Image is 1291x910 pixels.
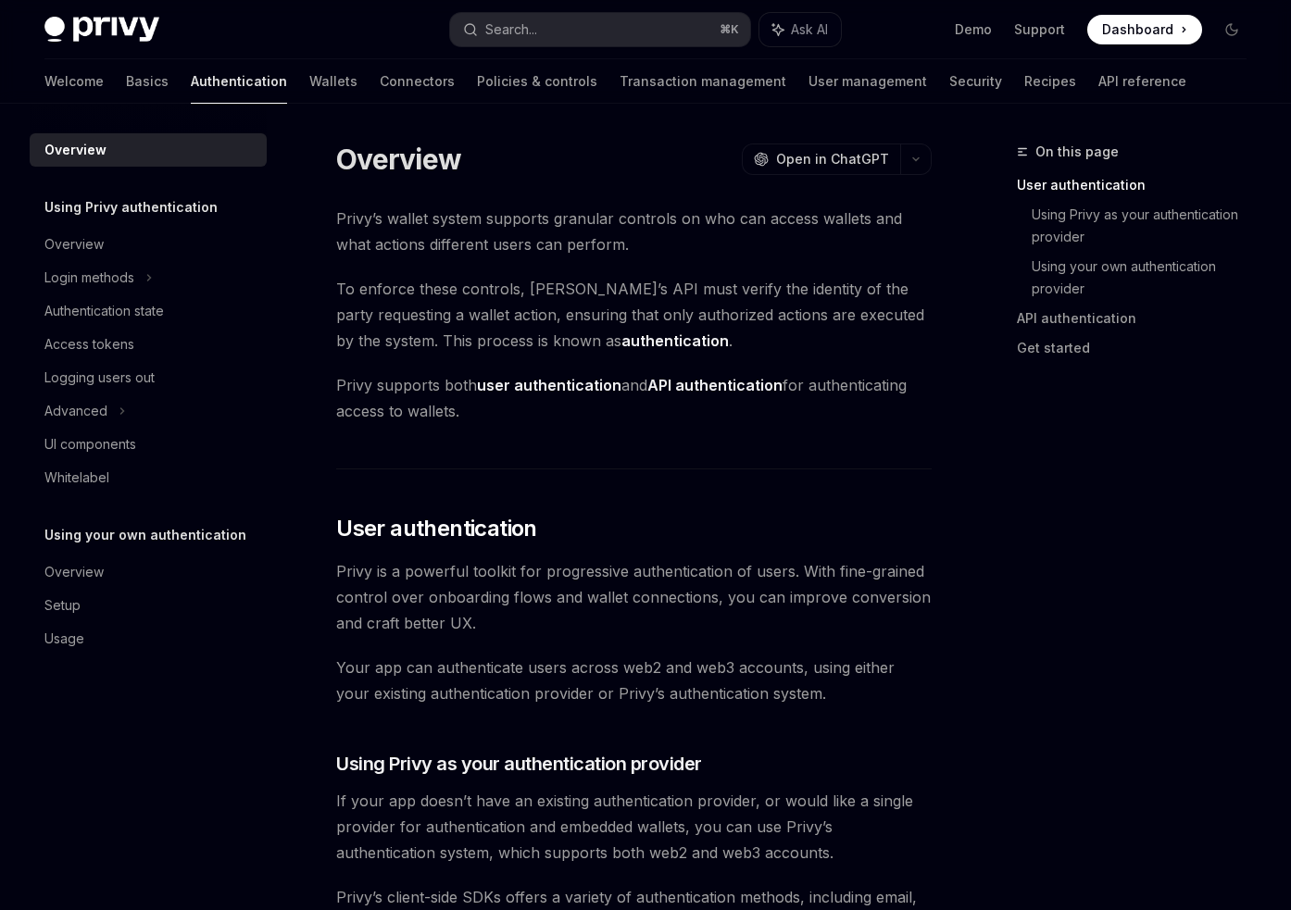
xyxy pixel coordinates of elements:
a: Support [1014,20,1065,39]
span: User authentication [336,514,537,543]
a: Authentication state [30,294,267,328]
strong: user authentication [477,376,621,394]
strong: API authentication [647,376,783,394]
a: Policies & controls [477,59,597,104]
button: Search...⌘K [450,13,750,46]
a: Transaction management [620,59,786,104]
a: Whitelabel [30,461,267,494]
a: Get started [1017,333,1261,363]
span: Open in ChatGPT [776,150,889,168]
div: Overview [44,233,104,256]
a: Demo [955,20,992,39]
span: To enforce these controls, [PERSON_NAME]’s API must verify the identity of the party requesting a... [336,276,932,354]
div: Logging users out [44,367,155,389]
a: User management [808,59,927,104]
button: Toggle dark mode [1217,15,1247,44]
a: Setup [30,589,267,622]
a: Overview [30,228,267,261]
a: Recipes [1024,59,1076,104]
div: Setup [44,594,81,617]
a: API authentication [1017,304,1261,333]
a: Welcome [44,59,104,104]
span: Privy is a powerful toolkit for progressive authentication of users. With fine-grained control ov... [336,558,932,636]
a: Overview [30,555,267,589]
h1: Overview [336,143,461,176]
a: Basics [126,59,169,104]
span: Your app can authenticate users across web2 and web3 accounts, using either your existing authent... [336,654,932,706]
a: Using Privy as your authentication provider [1032,200,1261,252]
h5: Using your own authentication [44,524,246,546]
h5: Using Privy authentication [44,196,218,218]
span: ⌘ K [720,22,739,37]
a: Overview [30,133,267,167]
a: Authentication [191,59,287,104]
a: Usage [30,622,267,655]
a: Using your own authentication provider [1032,252,1261,304]
a: User authentication [1017,170,1261,200]
span: On this page [1035,141,1119,163]
span: If your app doesn’t have an existing authentication provider, or would like a single provider for... [336,788,932,866]
div: Overview [44,139,107,161]
span: Ask AI [791,20,828,39]
div: Overview [44,561,104,583]
span: Privy supports both and for authenticating access to wallets. [336,372,932,424]
a: API reference [1098,59,1186,104]
div: Whitelabel [44,467,109,489]
div: Login methods [44,267,134,289]
div: UI components [44,433,136,455]
a: Wallets [309,59,357,104]
div: Usage [44,628,84,650]
div: Authentication state [44,300,164,322]
strong: authentication [621,331,729,350]
div: Search... [485,19,537,41]
div: Advanced [44,400,107,422]
span: Dashboard [1102,20,1173,39]
div: Access tokens [44,333,134,355]
img: dark logo [44,17,159,43]
span: Using Privy as your authentication provider [336,751,702,777]
button: Open in ChatGPT [742,143,900,175]
a: Access tokens [30,328,267,361]
a: Logging users out [30,361,267,394]
a: Dashboard [1087,15,1202,44]
span: Privy’s wallet system supports granular controls on who can access wallets and what actions diffe... [336,206,932,257]
a: UI components [30,428,267,461]
a: Connectors [380,59,455,104]
button: Ask AI [759,13,841,46]
a: Security [949,59,1002,104]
